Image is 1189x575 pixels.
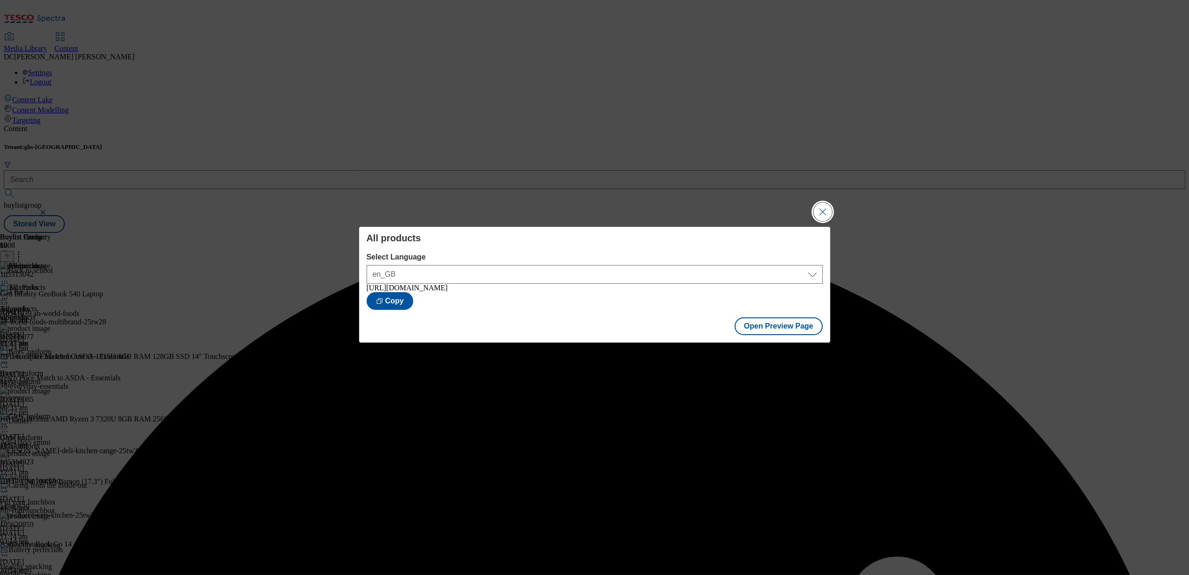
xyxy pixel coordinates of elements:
button: Open Preview Page [735,317,823,335]
div: [URL][DOMAIN_NAME] [367,284,823,292]
button: Close Modal [814,203,832,221]
h4: All products [367,232,823,244]
button: Copy [367,292,413,310]
label: Select Language [367,253,823,261]
div: Modal [359,227,830,343]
